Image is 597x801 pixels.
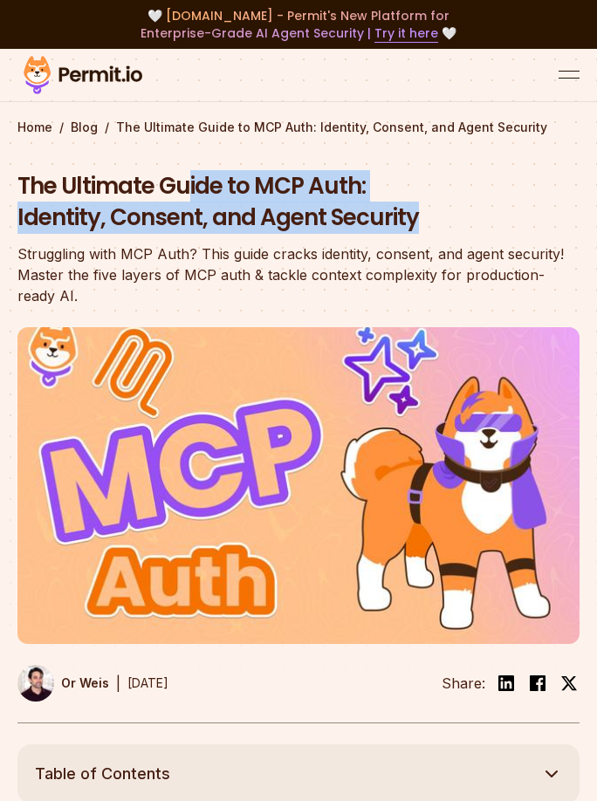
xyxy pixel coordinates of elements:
[17,665,109,702] a: Or Weis
[17,7,580,42] div: 🤍 🤍
[17,119,52,136] a: Home
[374,24,438,43] a: Try it here
[559,65,580,86] button: open menu
[116,673,120,694] div: |
[17,171,580,234] h1: The Ultimate Guide to MCP Auth: Identity, Consent, and Agent Security
[17,243,580,306] div: Struggling with MCP Auth? This guide cracks identity, consent, and agent security! Master the fiv...
[35,762,170,786] span: Table of Contents
[17,665,54,702] img: Or Weis
[61,674,109,692] p: Or Weis
[527,673,548,694] img: facebook
[442,673,485,694] li: Share:
[17,327,580,643] img: The Ultimate Guide to MCP Auth: Identity, Consent, and Agent Security
[127,675,168,690] time: [DATE]
[17,52,148,98] img: Permit logo
[141,7,449,42] span: [DOMAIN_NAME] - Permit's New Platform for Enterprise-Grade AI Agent Security |
[17,119,580,136] div: / /
[496,673,517,694] img: linkedin
[71,119,98,136] a: Blog
[560,674,578,692] img: twitter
